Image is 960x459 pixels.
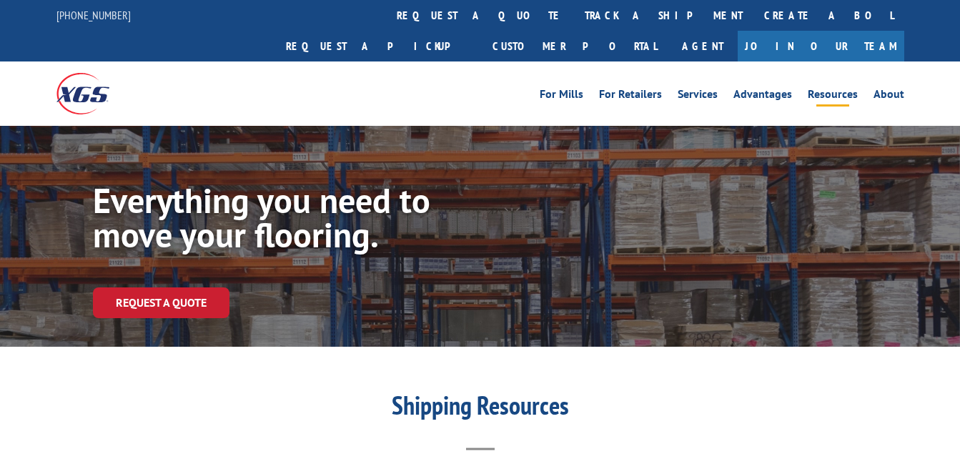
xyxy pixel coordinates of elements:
a: About [874,89,904,104]
a: Services [678,89,718,104]
a: Request a pickup [275,31,482,61]
a: Agent [668,31,738,61]
a: Advantages [733,89,792,104]
a: Resources [808,89,858,104]
h1: Everything you need to move your flooring. [93,183,522,259]
a: Join Our Team [738,31,904,61]
h1: Shipping Resources [194,393,766,425]
a: For Retailers [599,89,662,104]
a: [PHONE_NUMBER] [56,8,131,22]
a: For Mills [540,89,583,104]
a: Request a Quote [93,287,229,318]
a: Customer Portal [482,31,668,61]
